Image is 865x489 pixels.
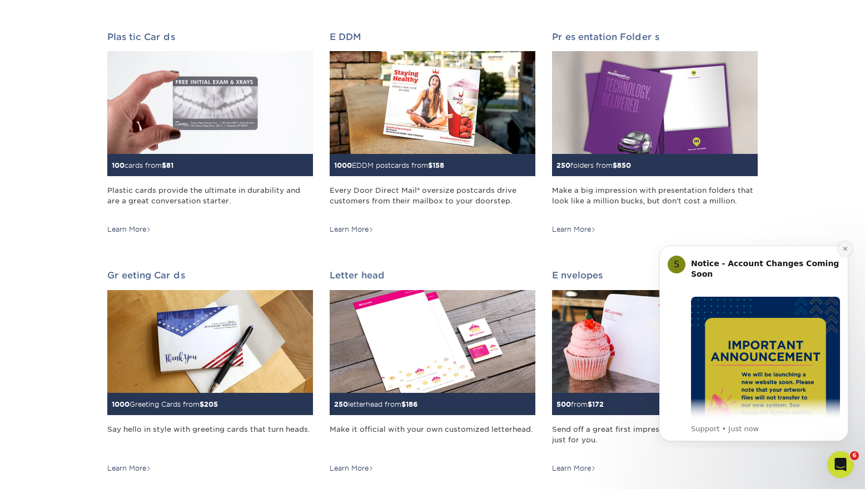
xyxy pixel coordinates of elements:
[112,161,125,169] span: 100
[552,32,758,235] a: Presentation Folders 250folders from$850 Make a big impression with presentation folders that loo...
[330,185,535,217] div: Every Door Direct Mail® oversize postcards drive customers from their mailbox to your doorstep.
[588,400,592,408] span: $
[107,424,313,456] div: Say hello in style with greeting cards that turn heads.
[556,400,604,408] small: from
[334,161,352,169] span: 1000
[107,290,313,393] img: Greeting Cards
[330,463,374,473] div: Learn More
[552,290,758,393] img: Envelopes
[432,161,444,169] span: 158
[552,51,758,154] img: Presentation Folders
[112,400,130,408] span: 1000
[330,270,535,281] h2: Letterhead
[827,451,854,478] iframe: Intercom live chat
[107,32,313,42] h2: Plastic Cards
[401,400,406,408] span: $
[112,400,218,408] small: Greeting Cards from
[107,270,313,281] h2: Greeting Cards
[107,51,313,154] img: Plastic Cards
[552,270,758,281] h2: Envelopes
[330,270,535,473] a: Letterhead 250letterhead from$186 Make it official with your own customized letterhead. Learn More
[406,400,417,408] span: 186
[166,161,173,169] span: 81
[107,185,313,217] div: Plastic cards provide the ultimate in durability and are a great conversation starter.
[552,32,758,42] h2: Presentation Folders
[330,32,535,42] h2: EDDM
[107,224,151,234] div: Learn More
[334,400,417,408] small: letterhead from
[617,161,631,169] span: 850
[850,451,859,460] span: 6
[643,236,865,448] iframe: Intercom notifications message
[107,270,313,473] a: Greeting Cards 1000Greeting Cards from$205 Say hello in style with greeting cards that turn heads...
[112,161,173,169] small: cards from
[552,270,758,473] a: Envelopes 500from$172 Send off a great first impression with envelopes made just for you. Learn More
[552,424,758,456] div: Send off a great first impression with envelopes made just for you.
[330,51,535,154] img: EDDM
[334,400,348,408] span: 250
[552,185,758,217] div: Make a big impression with presentation folders that look like a million bucks, but don't cost a ...
[556,161,570,169] span: 250
[334,161,444,169] small: EDDM postcards from
[330,224,374,234] div: Learn More
[552,224,596,234] div: Learn More
[552,463,596,473] div: Learn More
[204,400,218,408] span: 205
[556,161,631,169] small: folders from
[3,455,95,485] iframe: Google Customer Reviews
[330,424,535,456] div: Make it official with your own customized letterhead.
[330,290,535,393] img: Letterhead
[107,32,313,235] a: Plastic Cards 100cards from$81 Plastic cards provide the ultimate in durability and are a great c...
[107,463,151,473] div: Learn More
[592,400,604,408] span: 172
[556,400,571,408] span: 500
[428,161,432,169] span: $
[330,32,535,235] a: EDDM 1000EDDM postcards from$158 Every Door Direct Mail® oversize postcards drive customers from ...
[200,400,204,408] span: $
[162,161,166,169] span: $
[613,161,617,169] span: $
